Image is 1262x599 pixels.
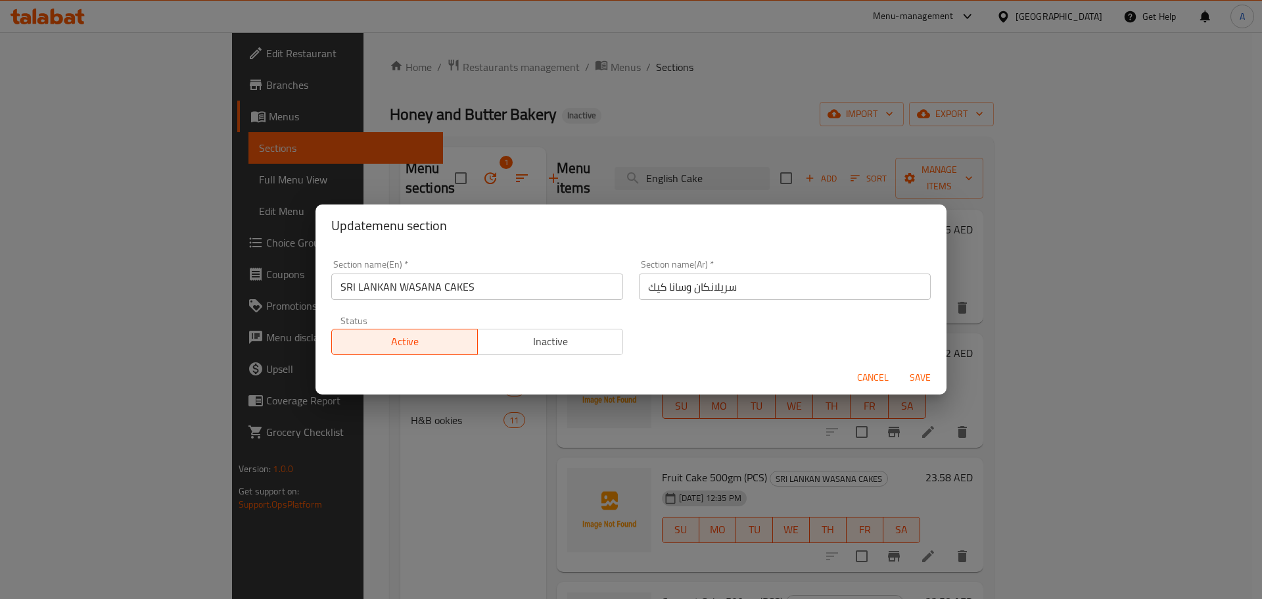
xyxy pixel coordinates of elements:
[337,332,473,351] span: Active
[899,366,941,390] button: Save
[477,329,624,355] button: Inactive
[331,329,478,355] button: Active
[483,332,619,351] span: Inactive
[852,366,894,390] button: Cancel
[639,274,931,300] input: Please enter section name(ar)
[331,274,623,300] input: Please enter section name(en)
[331,215,931,236] h2: Update menu section
[857,370,889,386] span: Cancel
[904,370,936,386] span: Save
